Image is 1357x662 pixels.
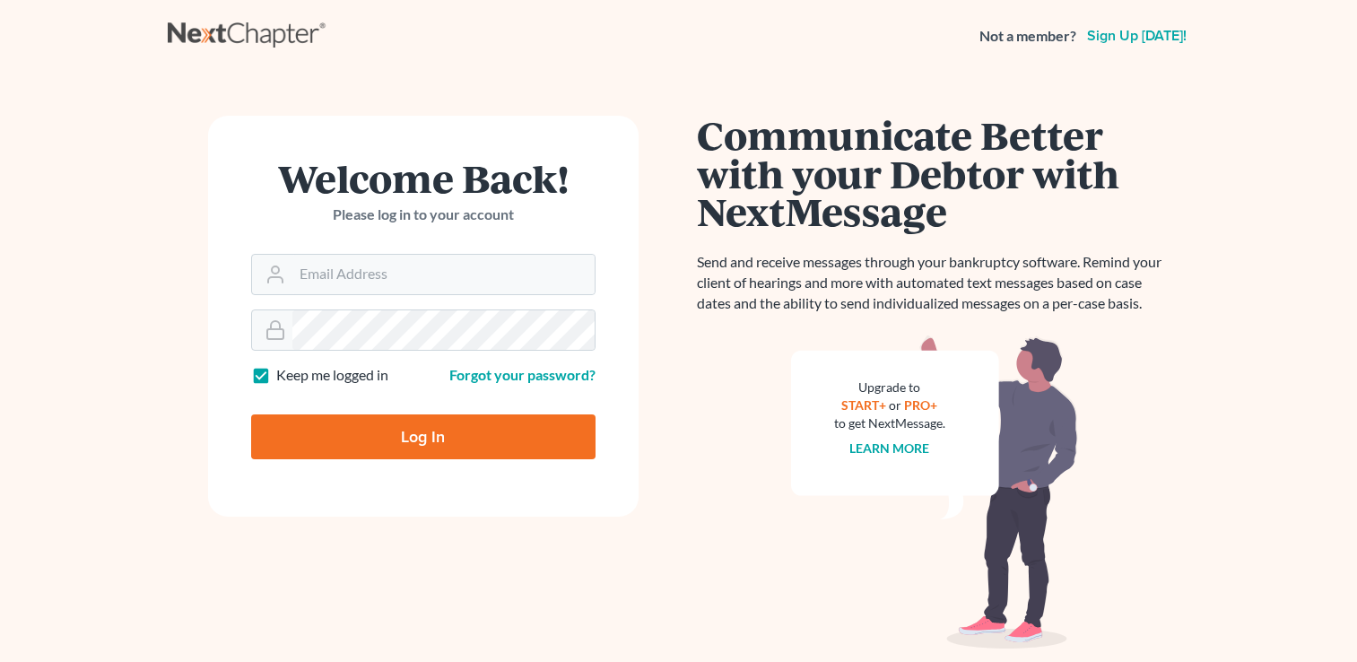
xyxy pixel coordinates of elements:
[1083,29,1190,43] a: Sign up [DATE]!
[791,335,1078,649] img: nextmessage_bg-59042aed3d76b12b5cd301f8e5b87938c9018125f34e5fa2b7a6b67550977c72.svg
[889,397,901,413] span: or
[979,26,1076,47] strong: Not a member?
[292,255,595,294] input: Email Address
[697,252,1172,314] p: Send and receive messages through your bankruptcy software. Remind your client of hearings and mo...
[904,397,937,413] a: PRO+
[697,116,1172,231] h1: Communicate Better with your Debtor with NextMessage
[251,159,596,197] h1: Welcome Back!
[841,397,886,413] a: START+
[251,414,596,459] input: Log In
[834,414,945,432] div: to get NextMessage.
[251,205,596,225] p: Please log in to your account
[276,365,388,386] label: Keep me logged in
[834,379,945,396] div: Upgrade to
[449,366,596,383] a: Forgot your password?
[849,440,929,456] a: Learn more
